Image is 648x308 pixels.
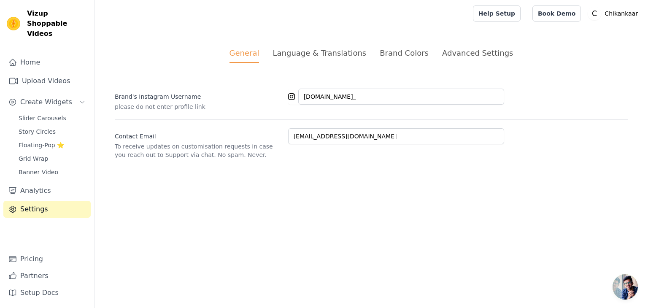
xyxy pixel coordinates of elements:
[3,267,91,284] a: Partners
[13,126,91,138] a: Story Circles
[19,114,66,122] span: Slider Carousels
[3,54,91,71] a: Home
[3,73,91,89] a: Upload Videos
[13,166,91,178] a: Banner Video
[3,201,91,218] a: Settings
[19,168,58,176] span: Banner Video
[19,127,56,136] span: Story Circles
[532,5,581,22] a: Book Demo
[613,274,638,300] a: Open chat
[19,141,64,149] span: Floating-Pop ⭐
[20,97,72,107] span: Create Widgets
[3,251,91,267] a: Pricing
[115,129,281,140] label: Contact Email
[442,47,513,59] div: Advanced Settings
[380,47,429,59] div: Brand Colors
[13,139,91,151] a: Floating-Pop ⭐
[601,6,641,21] p: Chikankaar
[115,103,281,111] p: please do not enter profile link
[13,112,91,124] a: Slider Carousels
[13,153,91,165] a: Grid Wrap
[588,6,641,21] button: C Chikankaar
[229,47,259,63] div: General
[273,47,366,59] div: Language & Translations
[3,284,91,301] a: Setup Docs
[19,154,48,163] span: Grid Wrap
[3,94,91,111] button: Create Widgets
[115,89,281,101] label: Brand's Instagram Username
[473,5,521,22] a: Help Setup
[3,182,91,199] a: Analytics
[115,142,281,159] p: To receive updates on customisation requests in case you reach out to Support via chat. No spam. ...
[592,9,597,18] text: C
[27,8,87,39] span: Vizup Shoppable Videos
[7,17,20,30] img: Vizup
